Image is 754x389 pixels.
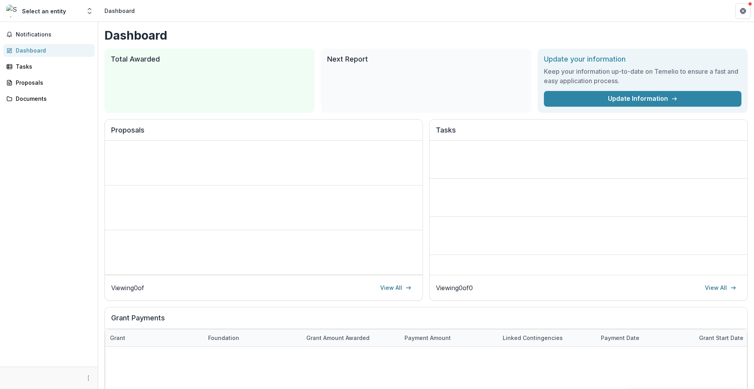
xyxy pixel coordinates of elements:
[16,31,92,38] span: Notifications
[104,7,135,15] div: Dashboard
[16,95,88,103] div: Documents
[111,283,144,293] p: Viewing 0 of
[16,62,88,71] div: Tasks
[544,91,741,107] a: Update Information
[544,55,741,64] h2: Update your information
[3,60,95,73] a: Tasks
[111,126,416,141] h2: Proposals
[84,373,93,383] button: More
[327,55,525,64] h2: Next Report
[3,44,95,57] a: Dashboard
[375,282,416,294] a: View All
[3,28,95,41] button: Notifications
[436,126,741,141] h2: Tasks
[735,3,751,19] button: Get Help
[84,3,95,19] button: Open entity switcher
[16,46,88,55] div: Dashboard
[436,283,473,293] p: Viewing 0 of 0
[6,5,19,17] img: Select an entity
[3,92,95,105] a: Documents
[22,7,66,15] div: Select an entity
[544,67,741,85] h3: Keep your information up-to-date on Temelio to ensure a fast and easy application process.
[101,5,138,16] nav: breadcrumb
[111,55,308,64] h2: Total Awarded
[700,282,741,294] a: View All
[3,76,95,89] a: Proposals
[16,78,88,87] div: Proposals
[104,28,748,42] h1: Dashboard
[111,314,741,329] h2: Grant Payments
